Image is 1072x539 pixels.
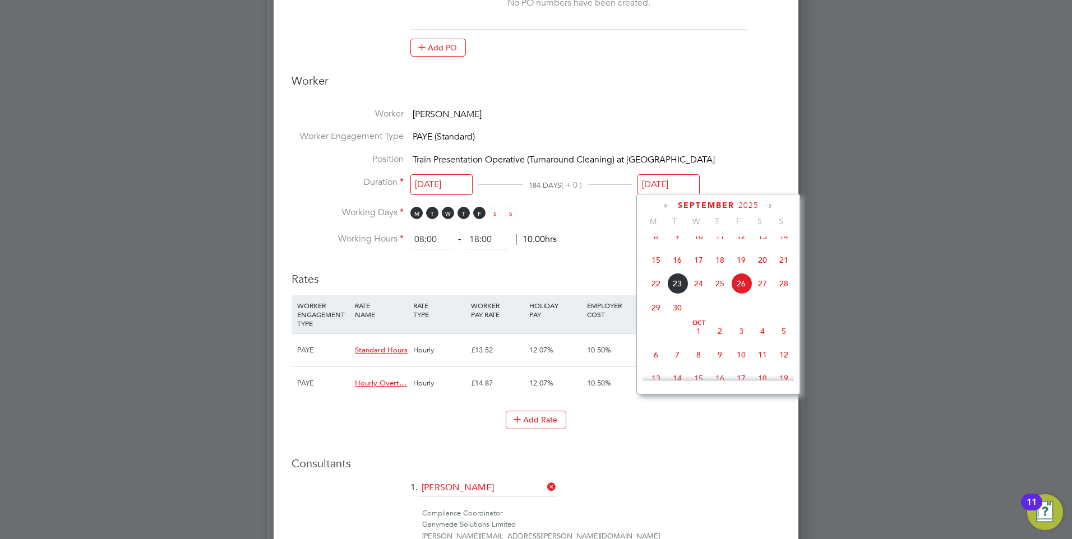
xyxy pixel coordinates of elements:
span: 5 [773,320,794,342]
span: 12 [731,226,752,247]
label: Working Days [292,207,404,219]
span: 6 [645,344,667,365]
span: 29 [645,297,667,318]
span: 9 [709,344,731,365]
div: WORKER PAY RATE [468,295,526,324]
span: ( + 0 ) [561,180,582,190]
input: Select one [410,174,473,195]
span: T [706,216,728,226]
div: PAYE [294,334,352,366]
span: 11 [709,226,731,247]
span: Train Presentation Operative (Turnaround Cleaning) at [GEOGRAPHIC_DATA] [413,154,715,165]
span: 9 [667,226,688,247]
span: F [473,207,486,219]
h3: Rates [292,261,780,286]
label: Worker [292,108,404,120]
span: ‐ [456,234,463,245]
span: 16 [709,368,731,389]
div: 11 [1027,502,1037,517]
label: Working Hours [292,233,404,245]
span: 8 [688,344,709,365]
span: 10 [731,344,752,365]
span: 16 [667,249,688,271]
span: 24 [688,273,709,294]
span: T [458,207,470,219]
span: W [685,216,706,226]
div: RATE NAME [352,295,410,324]
input: Search for... [418,480,556,496]
span: 13 [645,368,667,389]
div: Ganymede Solutions Limited [422,519,780,531]
span: Oct [688,320,709,326]
input: 17:00 [465,230,509,250]
div: Compliance Coordinator [422,508,780,519]
span: 10 [688,226,709,247]
span: 20 [752,249,773,271]
span: 12.07% [529,345,553,355]
button: Add Rate [506,411,566,429]
div: EMPLOYER COST [584,295,642,324]
span: 19 [731,249,752,271]
span: 2025 [738,201,759,210]
span: 3 [731,320,752,342]
span: 14 [667,368,688,389]
span: 8 [645,226,667,247]
span: 28 [773,273,794,294]
span: 23 [667,273,688,294]
span: 15 [645,249,667,271]
span: 14 [773,226,794,247]
span: F [728,216,749,226]
div: £13.52 [468,334,526,366]
span: Standard Hours [355,345,408,355]
span: 1 [688,320,709,342]
span: T [426,207,438,219]
span: [PERSON_NAME] [413,109,482,120]
div: Hourly [410,334,468,366]
span: 10.50% [587,378,611,388]
span: PAYE (Standard) [413,131,475,142]
label: Worker Engagement Type [292,131,404,142]
button: Open Resource Center, 11 new notifications [1027,494,1063,530]
div: PAYE [294,367,352,399]
span: Hourly Overt… [355,378,406,388]
div: £14.87 [468,367,526,399]
span: 27 [752,273,773,294]
span: 12 [773,344,794,365]
span: 2 [709,320,731,342]
span: M [410,207,423,219]
span: S [505,207,517,219]
label: Position [292,154,404,165]
span: 17 [731,368,752,389]
span: 4 [752,320,773,342]
input: 08:00 [410,230,454,250]
span: 11 [752,344,773,365]
h3: Consultants [292,456,780,471]
span: 30 [667,297,688,318]
span: 10.50% [587,345,611,355]
span: 15 [688,368,709,389]
span: M [643,216,664,226]
span: 10.00hrs [516,234,557,245]
span: 12.07% [529,378,553,388]
span: 17 [688,249,709,271]
span: 7 [667,344,688,365]
input: Select one [637,174,700,195]
button: Add PO [410,39,466,57]
span: S [489,207,501,219]
label: Duration [292,176,404,188]
li: 1. [292,480,780,508]
span: 18 [709,249,731,271]
div: Hourly [410,367,468,399]
div: HOLIDAY PAY [526,295,584,324]
span: 22 [645,273,667,294]
span: 21 [773,249,794,271]
span: W [442,207,454,219]
span: 19 [773,368,794,389]
span: 25 [709,273,731,294]
h3: Worker [292,73,780,97]
span: S [770,216,792,226]
span: 184 DAYS [529,180,561,190]
div: WORKER ENGAGEMENT TYPE [294,295,352,333]
span: S [749,216,770,226]
span: 26 [731,273,752,294]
